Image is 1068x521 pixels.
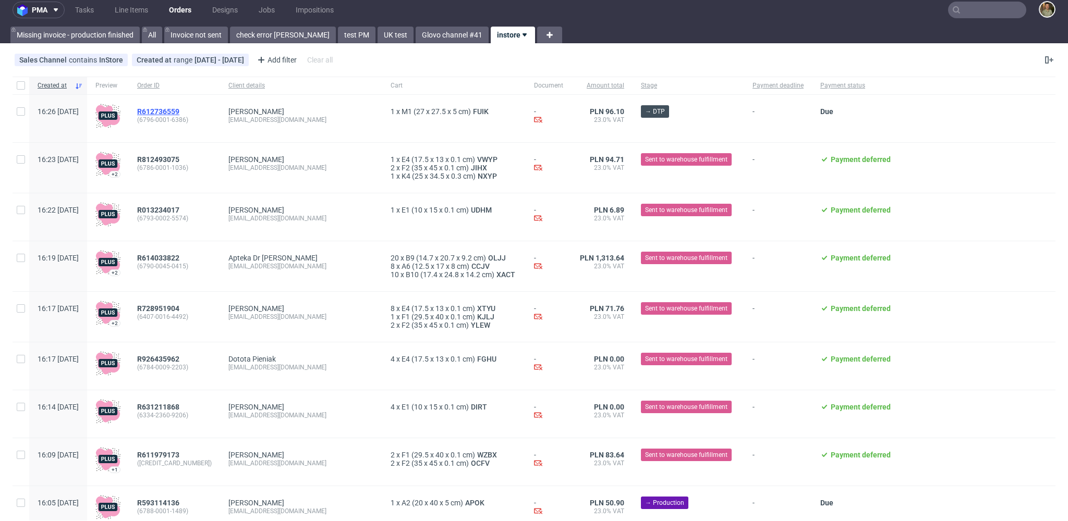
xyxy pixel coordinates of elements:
[469,164,489,172] a: JIHX
[594,403,624,411] span: PLN 0.00
[476,172,499,180] a: NXYP
[406,254,486,262] span: B9 (14.7 x 20.7 x 9.2 cm)
[391,107,395,116] span: 1
[137,304,179,313] span: R728951904
[645,498,684,507] span: → Production
[112,171,118,177] div: +2
[137,164,212,172] span: (6786-0001-1036)
[1040,2,1054,17] img: Pablo Michaello
[391,459,395,467] span: 2
[475,155,500,164] a: VWYP
[391,451,517,459] div: x
[580,254,624,262] span: PLN 1,313.64
[402,355,475,363] span: E4 (17.5 x 13 x 0.1 cm)
[38,206,79,214] span: 16:22 [DATE]
[137,56,174,64] span: Created at
[391,254,517,262] div: x
[416,27,489,43] a: Glovo channel #41
[252,2,281,18] a: Jobs
[228,499,284,507] a: [PERSON_NAME]
[38,304,79,313] span: 16:17 [DATE]
[391,107,517,116] div: x
[38,403,79,411] span: 16:14 [DATE]
[590,155,624,164] span: PLN 94.71
[137,451,181,459] a: R611979173
[164,27,228,43] a: Invoice not sent
[463,499,487,507] a: APOK
[753,304,804,329] span: -
[534,499,563,517] div: -
[391,254,399,262] span: 20
[594,206,624,214] span: PLN 6.89
[469,459,492,467] span: OCFV
[391,270,517,279] div: x
[590,451,624,459] span: PLN 83.64
[580,214,624,222] span: 23.0% VAT
[112,320,118,326] div: +2
[206,2,244,18] a: Designs
[469,262,492,270] span: CCJV
[228,355,276,363] a: Dotota Pieniak
[137,262,212,270] span: (6790-0045-0415)
[402,107,471,116] span: M1 (27 x 27.5 x 5 cm)
[753,403,804,425] span: -
[831,451,891,459] span: Payment deferred
[475,304,497,313] a: XTYU
[753,155,804,180] span: -
[137,81,212,90] span: Order ID
[391,304,517,313] div: x
[137,214,212,222] span: (6793-0002-5574)
[402,313,475,321] span: F1 (29.5 x 40 x 0.1 cm)
[590,107,624,116] span: PLN 96.10
[469,403,489,411] a: DIRT
[137,459,212,467] span: ([CREDIT_CARD_NUMBER])
[228,155,284,164] a: [PERSON_NAME]
[228,254,318,262] a: Apteka Dr [PERSON_NAME]
[391,206,517,214] div: x
[831,304,891,313] span: Payment deferred
[820,107,833,116] span: Due
[475,355,499,363] a: FGHU
[95,300,120,325] img: plus-icon.676465ae8f3a83198b3f.png
[590,499,624,507] span: PLN 50.90
[645,205,727,215] span: Sent to warehouse fulfillment
[580,116,624,124] span: 23.0% VAT
[228,304,284,313] a: [PERSON_NAME]
[228,459,374,467] div: [EMAIL_ADDRESS][DOMAIN_NAME]
[195,56,244,64] div: [DATE] - [DATE]
[402,172,476,180] span: K4 (25 x 34.5 x 0.3 cm)
[486,254,508,262] a: OLJJ
[391,321,517,329] div: x
[645,253,727,263] span: Sent to warehouse fulfillment
[391,355,395,363] span: 4
[580,262,624,270] span: 23.0% VAT
[95,351,120,376] img: plus-icon.676465ae8f3a83198b3f.png
[534,403,563,421] div: -
[305,53,335,67] div: Clear all
[402,262,469,270] span: A6 (12.5 x 17 x 8 cm)
[753,355,804,377] span: -
[137,313,212,321] span: (6407-0016-4492)
[391,270,399,279] span: 10
[137,107,181,116] a: R612736559
[469,321,492,329] a: YLEW
[10,27,140,43] a: Missing invoice - production finished
[406,270,494,279] span: B10 (17.4 x 24.8 x 14.2 cm)
[228,206,284,214] a: [PERSON_NAME]
[137,363,212,371] span: (6784-0009-2203)
[378,27,414,43] a: UK test
[402,304,475,313] span: E4 (17.5 x 13 x 0.1 cm)
[391,313,517,321] div: x
[469,206,494,214] span: UDHM
[402,321,469,329] span: F2 (35 x 45 x 0.1 cm)
[831,155,891,164] span: Payment deferred
[13,2,65,18] button: pma
[137,355,179,363] span: R926435962
[590,304,624,313] span: PLN 71.76
[38,81,70,90] span: Created at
